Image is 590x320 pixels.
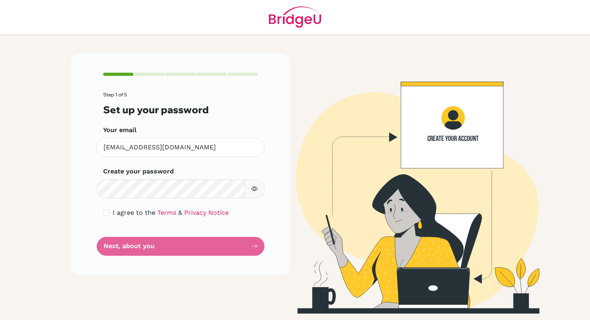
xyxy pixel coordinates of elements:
a: Terms [157,209,176,216]
input: Insert your email* [97,138,264,157]
a: Privacy Notice [184,209,229,216]
label: Your email [103,125,136,135]
span: I agree to the [113,209,155,216]
label: Create your password [103,167,174,176]
span: & [178,209,182,216]
span: Step 1 of 5 [103,92,127,98]
h3: Set up your password [103,104,258,116]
